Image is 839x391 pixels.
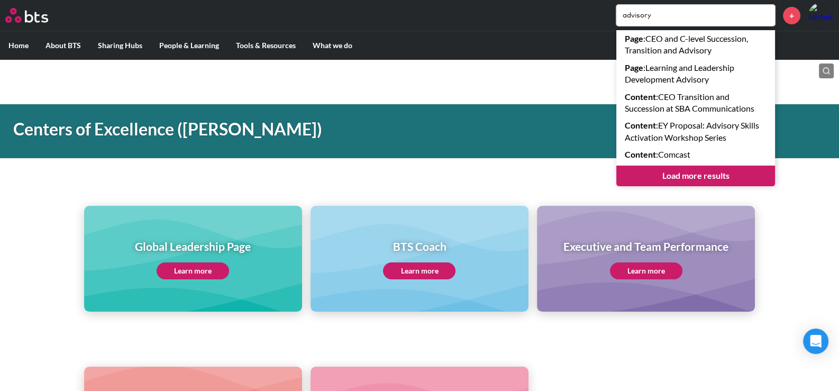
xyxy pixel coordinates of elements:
[5,8,48,23] img: BTS Logo
[563,239,728,254] h1: Executive and Team Performance
[625,33,643,43] strong: Page
[616,166,775,186] a: Load more results
[803,329,828,354] div: Open Intercom Messenger
[616,30,775,59] a: Page:CEO and C-level Succession, Transition and Advisory
[227,32,304,59] label: Tools & Resources
[151,32,227,59] label: People & Learning
[383,239,455,254] h1: BTS Coach
[616,117,775,146] a: Content:EY Proposal: Advisory Skills Activation Workshop Series
[808,3,834,28] a: Profile
[783,7,800,24] a: +
[610,262,682,279] a: Learn more
[89,32,151,59] label: Sharing Hubs
[13,117,582,141] h1: Centers of Excellence ([PERSON_NAME])
[625,92,656,102] strong: Content
[5,8,68,23] a: Go home
[383,262,455,279] a: Learn more
[616,59,775,88] a: Page:Learning and Leadership Development Advisory
[625,62,643,72] strong: Page
[625,120,656,130] strong: Content
[157,262,229,279] a: Learn more
[616,88,775,117] a: Content:CEO Transition and Succession at SBA Communications
[135,239,251,254] h1: Global Leadership Page
[808,3,834,28] img: Nicholas Choe
[616,146,775,163] a: Content:Comcast
[304,32,361,59] label: What we do
[625,149,656,159] strong: Content
[37,32,89,59] label: About BTS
